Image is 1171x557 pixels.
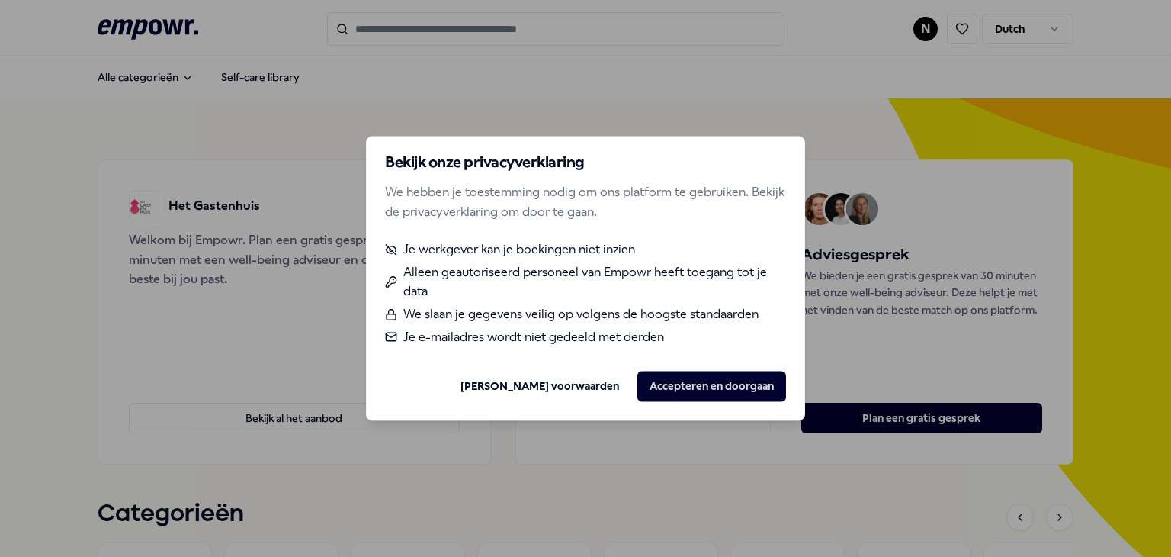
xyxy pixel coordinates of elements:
[385,182,786,221] p: We hebben je toestemming nodig om ons platform te gebruiken. Bekijk de privacyverklaring om door ...
[385,327,786,347] li: Je e-mailadres wordt niet gedeeld met derden
[448,372,631,402] button: [PERSON_NAME] voorwaarden
[385,304,786,324] li: We slaan je gegevens veilig op volgens de hoogste standaarden
[460,378,619,394] a: [PERSON_NAME] voorwaarden
[385,155,786,170] h2: Bekijk onze privacyverklaring
[385,240,786,260] li: Je werkgever kan je boekingen niet inzien
[385,262,786,301] li: Alleen geautoriseerd personeel van Empowr heeft toegang tot je data
[637,372,786,402] button: Accepteren en doorgaan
